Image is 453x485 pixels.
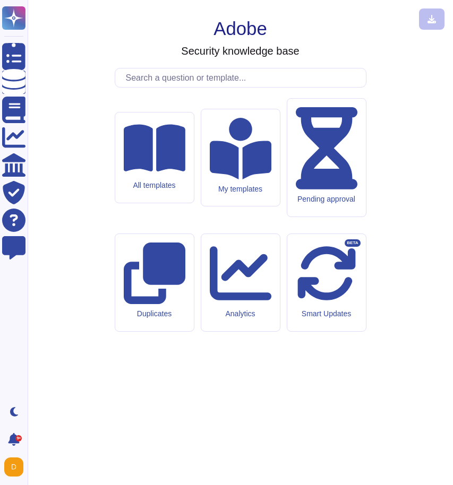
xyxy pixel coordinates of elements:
img: user [4,457,23,477]
div: BETA [345,239,360,247]
div: My templates [210,185,271,194]
h1: Adobe [213,18,267,40]
button: user [2,455,31,479]
div: Pending approval [296,195,357,204]
div: 9+ [15,435,22,441]
div: Duplicates [124,309,185,318]
div: Smart Updates [296,309,357,318]
h3: Security knowledge base [181,45,299,57]
div: All templates [124,181,185,190]
input: Search a question or template... [121,68,366,87]
div: Analytics [210,309,271,318]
